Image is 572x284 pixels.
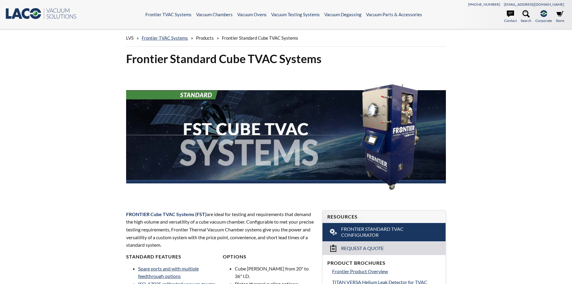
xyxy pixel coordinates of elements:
[327,260,441,266] h4: Product Brochures
[235,265,315,280] li: Cube [PERSON_NAME] from 20" to 36" I.D.
[521,10,531,23] a: Search
[126,71,446,199] img: FST Cube TVAC Systems header
[223,254,315,260] h4: Options
[327,214,441,220] h4: Resources
[341,226,428,239] span: Frontier Standard TVAC Configurator
[535,18,552,23] span: Corporate
[332,267,441,275] a: Frontier Product Overview
[237,12,267,17] a: Vacuum Ovens
[126,29,446,47] div: » » »
[366,12,422,17] a: Vacuum Parts & Accessories
[322,223,446,242] a: Frontier Standard TVAC Configurator
[126,210,315,249] p: are ideal for testing and requirements that demand the high volume and versatility of a cube vacu...
[126,254,218,260] h4: Standard Features
[196,12,233,17] a: Vacuum Chambers
[126,51,446,66] h1: Frontier Standard Cube TVAC Systems
[222,35,298,41] span: Frontier Standard Cube TVAC Systems
[196,35,214,41] span: Products
[138,266,199,279] a: Spare ports and with multiple feedthrough options
[324,12,362,17] a: Vacuum Degassing
[504,2,564,7] a: [EMAIL_ADDRESS][DOMAIN_NAME]
[556,10,564,23] a: Store
[126,35,134,41] span: LVS
[322,241,446,255] a: Request a Quote
[271,12,320,17] a: Vacuum Testing Systems
[126,211,207,217] span: FRONTIER Cube TVAC Systems (FST)
[145,12,192,17] a: Frontier TVAC Systems
[341,245,384,252] span: Request a Quote
[142,35,188,41] a: Frontier TVAC Systems
[468,2,500,7] a: [PHONE_NUMBER]
[332,268,388,274] span: Frontier Product Overview
[504,10,517,23] a: Contact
